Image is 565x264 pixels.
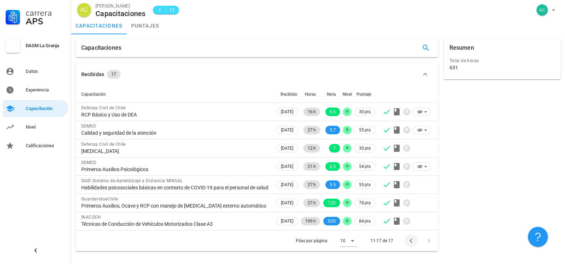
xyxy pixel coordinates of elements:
[343,92,352,97] span: Nivel
[26,17,66,26] div: APS
[81,166,269,173] div: Primeros Auxilios Psicológicos
[81,203,269,209] div: Primeros Auxilios, Ocave y RCP con manejo de [MEDICAL_DATA] externo automático
[3,100,68,117] a: Capacitación
[308,126,316,134] span: 27 h
[26,106,66,111] div: Capacitación
[281,199,293,207] span: [DATE]
[281,217,293,225] span: [DATE]
[26,69,66,74] div: Datos
[305,92,316,97] span: Horas
[450,57,555,64] div: Total de horas
[353,86,377,103] th: Puntaje
[81,124,96,129] span: SSMSO
[281,126,293,134] span: [DATE]
[81,39,121,57] div: Capacitaciones
[169,6,175,14] span: 13
[281,163,293,170] span: [DATE]
[26,87,66,93] div: Experiencia
[76,86,275,103] th: Capacitación
[308,162,316,171] span: 21 h
[340,235,357,246] div: 10Filas por página:
[308,180,316,189] span: 27 h
[281,181,293,189] span: [DATE]
[77,3,91,17] div: avatar
[333,144,336,153] span: 7
[281,144,293,152] span: [DATE]
[275,86,299,103] th: Recibido
[81,111,269,118] div: RCP Básico y Uso de DEA
[405,234,417,247] button: Página anterior
[450,64,458,71] div: 631
[322,86,341,103] th: Nota
[536,4,548,16] div: avatar
[359,108,371,115] span: 30 pts
[281,92,297,97] span: Recibido
[359,199,371,206] span: 78 pts
[328,199,336,207] span: 7,00
[359,218,371,225] span: 84 pts
[3,137,68,154] a: Calificaciones
[330,108,336,116] span: 6.6
[330,126,336,134] span: 5.7
[96,3,146,10] div: [PERSON_NAME]
[308,199,316,207] span: 27 h
[296,230,357,251] div: Filas por página:
[340,238,345,244] div: 10
[81,178,183,183] span: SIAD Sistema de Aprendizaje a Distancia MINSAL
[81,215,101,220] span: INACOCH
[81,130,269,136] div: Calidad y seguridad de la atención
[308,144,316,153] span: 12 h
[81,221,269,227] div: Técnicas de Conducción de Vehículos Motorizados Clase A3
[71,17,127,34] a: capacitaciones
[308,108,316,116] span: 16 h
[26,143,66,149] div: Calificaciones
[370,238,393,244] div: 11-17 de 17
[157,6,163,14] span: C
[328,217,336,225] span: 5,00
[80,3,88,17] span: AC
[81,105,126,110] span: Defensa Civil de Chile
[127,17,164,34] a: puntajes
[81,70,104,78] div: Recibidas
[81,160,96,165] span: SSMSO
[305,217,316,225] span: 199 h
[359,181,371,188] span: 55 pts
[356,92,371,97] span: Puntaje
[330,180,336,189] span: 5.5
[330,162,336,171] span: 6.5
[359,163,371,170] span: 54 pts
[81,142,126,147] span: Defensa Civil de Chile
[281,108,293,116] span: [DATE]
[76,63,438,86] button: Recibidas 17
[3,119,68,136] a: Nivel
[96,10,146,18] div: Capacitaciones
[359,145,371,152] span: 30 pts
[26,9,66,17] div: Carrera
[81,92,106,97] span: Capacitación
[299,86,322,103] th: Horas
[3,81,68,99] a: Experiencia
[26,43,66,49] div: DASM La Granja
[3,63,68,80] a: Datos
[450,39,474,57] div: Resumen
[81,148,269,154] div: [MEDICAL_DATA]
[111,70,116,79] span: 17
[81,184,269,191] div: Habilidades psicosociales básicas en contexto de COVID-19 para el personal de salud
[26,124,66,130] div: Nivel
[359,126,371,134] span: 55 pts
[81,196,118,201] span: GuardavidasChile
[341,86,353,103] th: Nivel
[327,92,336,97] span: Nota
